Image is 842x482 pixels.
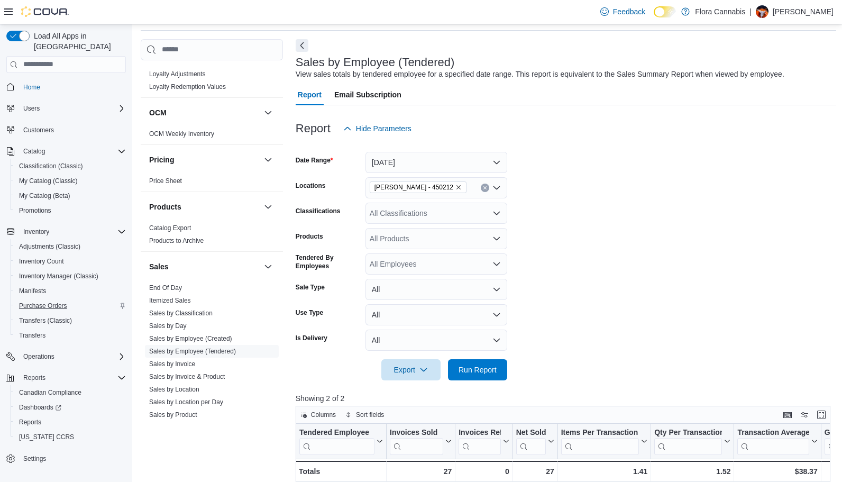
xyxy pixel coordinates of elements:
a: Products to Archive [149,237,204,244]
div: Sales [141,281,283,463]
span: My Catalog (Beta) [15,189,126,202]
div: OCM [141,128,283,144]
span: Dashboards [15,401,126,414]
button: Display options [798,408,811,421]
p: [PERSON_NAME] [773,5,834,18]
a: Home [19,81,44,94]
button: Sales [262,260,274,273]
p: Showing 2 of 2 [296,393,836,404]
button: Next [296,39,308,52]
div: Tendered Employee [299,428,374,438]
div: Products [141,222,283,251]
button: Catalog [2,144,130,159]
span: Canadian Compliance [19,388,81,397]
button: Settings [2,451,130,466]
button: Open list of options [492,184,501,192]
span: Sales by Day [149,322,187,330]
h3: Products [149,202,181,212]
button: My Catalog (Beta) [11,188,130,203]
div: Qty Per Transaction [654,428,722,454]
p: Flora Cannabis [695,5,745,18]
button: Enter fullscreen [815,408,828,421]
span: OCM Weekly Inventory [149,130,214,138]
div: $38.37 [737,465,817,478]
a: Sales by Location per Day [149,398,223,406]
span: Itemized Sales [149,296,191,305]
div: Invoices Ref [459,428,500,438]
span: Inventory Manager (Classic) [19,272,98,280]
div: Pricing [141,175,283,192]
button: Canadian Compliance [11,385,130,400]
div: 1.52 [654,465,730,478]
a: Manifests [15,285,50,297]
div: Invoices Sold [390,428,443,438]
span: Catalog [23,147,45,156]
span: Sales by Product [149,411,197,419]
button: Items Per Transaction [561,428,647,454]
span: My Catalog (Classic) [15,175,126,187]
span: Customers [19,123,126,137]
h3: Report [296,122,331,135]
a: Transfers (Classic) [15,314,76,327]
span: Inventory Count [19,257,64,266]
span: Dashboards [19,403,61,412]
span: Sort fields [356,411,384,419]
button: Users [2,101,130,116]
button: Open list of options [492,260,501,268]
span: Washington CCRS [15,431,126,443]
span: Load All Apps in [GEOGRAPHIC_DATA] [30,31,126,52]
button: Reports [2,370,130,385]
span: Feedback [613,6,645,17]
span: Email Subscription [334,84,401,105]
button: Invoices Ref [459,428,509,454]
span: Sales by Employee (Created) [149,334,232,343]
span: Lawrence - Kelowna - 450212 [370,181,466,193]
span: Inventory [23,228,49,236]
div: Transaction Average [737,428,809,454]
a: Inventory Manager (Classic) [15,270,103,283]
h3: Sales [149,261,169,272]
a: Sales by Invoice [149,360,195,368]
button: Home [2,79,130,95]
span: Purchase Orders [15,299,126,312]
span: End Of Day [149,284,182,292]
button: Customers [2,122,130,138]
button: Hide Parameters [339,118,416,139]
button: Inventory Manager (Classic) [11,269,130,284]
button: OCM [262,106,274,119]
label: Sale Type [296,283,325,292]
span: Reports [23,374,45,382]
button: Sort fields [341,408,388,421]
a: My Catalog (Beta) [15,189,75,202]
button: Products [149,202,260,212]
span: Manifests [15,285,126,297]
label: Locations [296,181,326,190]
button: Transfers (Classic) [11,313,130,328]
button: Inventory Count [11,254,130,269]
span: Classification (Classic) [15,160,126,172]
button: Net Sold [516,428,554,454]
span: Classification (Classic) [19,162,83,170]
a: Adjustments (Classic) [15,240,85,253]
span: Reports [19,418,41,426]
span: Users [19,102,126,115]
h3: Pricing [149,154,174,165]
a: Transfers [15,329,50,342]
span: Run Report [459,365,497,375]
span: Operations [19,350,126,363]
a: Sales by Classification [149,310,213,317]
a: Sales by Employee (Created) [149,335,232,342]
a: Catalog Export [149,224,191,232]
span: Loyalty Adjustments [149,70,206,78]
button: Purchase Orders [11,298,130,313]
a: Classification (Classic) [15,160,87,172]
span: Customers [23,126,54,134]
a: Settings [19,452,50,465]
button: Reports [11,415,130,430]
button: Tendered Employee [299,428,383,454]
button: Pricing [262,153,274,166]
button: My Catalog (Classic) [11,174,130,188]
